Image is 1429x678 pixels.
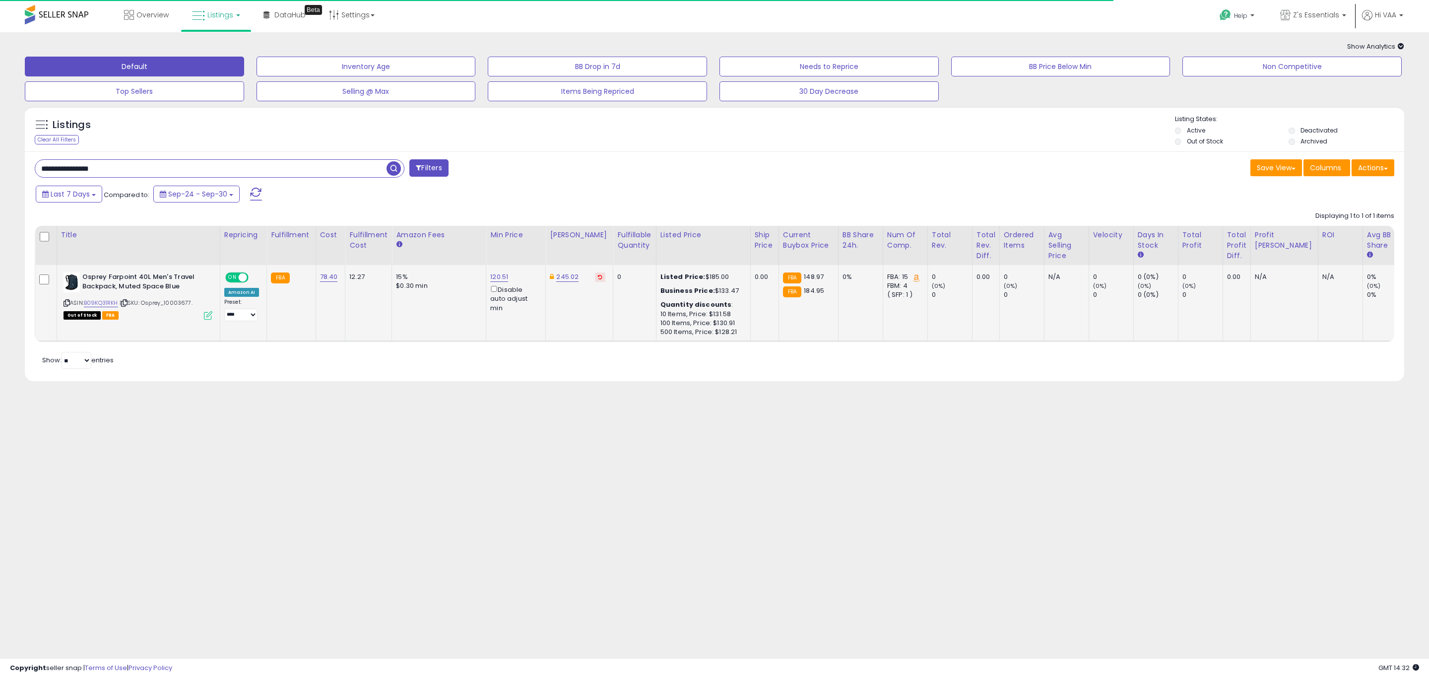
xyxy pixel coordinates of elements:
[396,240,402,249] small: Amazon Fees.
[783,286,801,297] small: FBA
[550,230,609,240] div: [PERSON_NAME]
[932,272,972,281] div: 0
[247,273,263,282] span: OFF
[1310,163,1341,173] span: Columns
[1250,159,1302,176] button: Save View
[224,299,259,321] div: Preset:
[887,230,923,251] div: Num of Comp.
[1227,272,1243,281] div: 0.00
[1004,230,1040,251] div: Ordered Items
[1255,272,1310,281] div: N/A
[84,299,118,307] a: B09KQ31RKH
[396,281,478,290] div: $0.30 min
[932,290,972,299] div: 0
[136,10,169,20] span: Overview
[660,300,732,309] b: Quantity discounts
[35,135,79,144] div: Clear All Filters
[104,190,149,200] span: Compared to:
[1182,272,1223,281] div: 0
[396,230,482,240] div: Amazon Fees
[36,186,102,203] button: Last 7 Days
[804,272,824,281] span: 148.97
[660,272,743,281] div: $185.00
[207,10,233,20] span: Listings
[1367,290,1407,299] div: 0%
[224,288,259,297] div: Amazon AI
[976,230,995,261] div: Total Rev. Diff.
[320,230,341,240] div: Cost
[1048,272,1081,281] div: N/A
[755,272,771,281] div: 0.00
[1375,10,1396,20] span: Hi VAA
[396,272,478,281] div: 15%
[490,230,541,240] div: Min Price
[1367,251,1373,260] small: Avg BB Share.
[64,311,101,320] span: All listings that are currently out of stock and unavailable for purchase on Amazon
[1212,1,1264,32] a: Help
[488,81,707,101] button: Items Being Repriced
[932,282,946,290] small: (0%)
[887,272,920,281] div: FBA: 15
[1219,9,1232,21] i: Get Help
[1138,251,1144,260] small: Days In Stock.
[660,230,746,240] div: Listed Price
[257,57,476,76] button: Inventory Age
[1352,159,1394,176] button: Actions
[660,300,743,309] div: :
[1093,282,1107,290] small: (0%)
[976,272,992,281] div: 0.00
[783,272,801,283] small: FBA
[1175,115,1405,124] p: Listing States:
[64,272,212,319] div: ASIN:
[25,57,244,76] button: Default
[274,10,306,20] span: DataHub
[1234,11,1247,20] span: Help
[660,310,743,319] div: 10 Items, Price: $131.58
[1187,137,1223,145] label: Out of Stock
[1255,230,1314,251] div: Profit [PERSON_NAME]
[1315,211,1394,221] div: Displaying 1 to 1 of 1 items
[719,57,939,76] button: Needs to Reprice
[409,159,448,177] button: Filters
[1367,230,1403,251] div: Avg BB Share
[1300,126,1338,135] label: Deactivated
[1367,282,1381,290] small: (0%)
[1322,272,1355,281] div: N/A
[660,286,715,295] b: Business Price:
[1182,290,1223,299] div: 0
[617,230,651,251] div: Fulfillable Quantity
[660,319,743,328] div: 100 Items, Price: $130.91
[1048,230,1085,261] div: Avg Selling Price
[1004,272,1044,281] div: 0
[120,299,193,307] span: | SKU: Osprey_10003677.
[719,81,939,101] button: 30 Day Decrease
[1227,230,1246,261] div: Total Profit Diff.
[1138,272,1178,281] div: 0 (0%)
[305,5,322,15] div: Tooltip anchor
[42,355,114,365] span: Show: entries
[755,230,775,251] div: Ship Price
[1293,10,1339,20] span: Z's Essentials
[660,286,743,295] div: $133.47
[804,286,824,295] span: 184.95
[320,272,338,282] a: 78.40
[660,328,743,337] div: 500 Items, Price: $128.21
[1347,42,1404,51] span: Show Analytics
[1182,282,1196,290] small: (0%)
[1182,57,1402,76] button: Non Competitive
[1138,230,1174,251] div: Days In Stock
[64,272,80,292] img: 31jJUaCDAML._SL40_.jpg
[1182,230,1219,251] div: Total Profit
[25,81,244,101] button: Top Sellers
[82,272,203,293] b: Osprey Farpoint 40L Men's Travel Backpack, Muted Space Blue
[843,272,875,281] div: 0%
[1093,290,1133,299] div: 0
[1303,159,1350,176] button: Columns
[1138,282,1152,290] small: (0%)
[257,81,476,101] button: Selling @ Max
[556,272,579,282] a: 245.02
[617,272,648,281] div: 0
[168,189,227,199] span: Sep-24 - Sep-30
[1367,272,1407,281] div: 0%
[61,230,216,240] div: Title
